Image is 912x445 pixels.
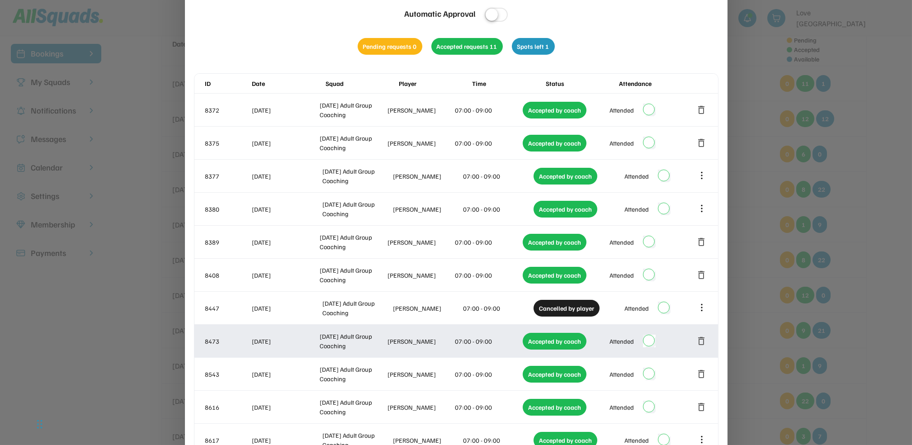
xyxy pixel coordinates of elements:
button: delete [696,369,707,379]
div: [DATE] Adult Group Coaching [320,365,386,383]
div: [DATE] Adult Group Coaching [320,265,386,284]
div: Attended [610,138,634,148]
div: Attended [610,270,634,280]
div: Attended [610,402,634,412]
div: Attended [610,336,634,346]
div: 07:00 - 09:00 [455,138,521,148]
div: Squad [326,79,397,88]
div: 07:00 - 09:00 [463,436,532,445]
div: [DATE] [252,237,318,247]
div: Accepted by coach [523,399,586,416]
div: Pending requests 0 [358,38,422,55]
div: 07:00 - 09:00 [455,402,521,412]
button: delete [696,137,707,148]
div: 8377 [205,171,250,181]
div: Attended [624,436,649,445]
div: [DATE] [252,436,321,445]
div: Accepted by coach [523,267,586,284]
div: [DATE] [252,204,321,214]
div: [PERSON_NAME] [387,138,454,148]
div: [DATE] Adult Group Coaching [322,166,391,185]
div: Accepted by coach [534,201,597,218]
div: [PERSON_NAME] [393,436,462,445]
div: Accepted requests 11 [431,38,503,55]
div: Attended [610,105,634,115]
div: 8617 [205,436,250,445]
div: 8372 [205,105,250,115]
div: [PERSON_NAME] [387,105,454,115]
div: Automatic Approval [404,8,476,20]
div: 8408 [205,270,250,280]
button: delete [696,336,707,346]
div: [DATE] Adult Group Coaching [320,100,386,119]
div: [PERSON_NAME] [387,336,454,346]
div: [PERSON_NAME] [387,237,454,247]
button: delete [696,237,707,247]
div: [PERSON_NAME] [387,402,454,412]
div: [DATE] [252,138,318,148]
div: Attended [610,369,634,379]
div: [DATE] [252,270,318,280]
div: [PERSON_NAME] [387,270,454,280]
div: Attendance [619,79,690,88]
div: Accepted by coach [523,135,586,151]
div: 8375 [205,138,250,148]
div: [PERSON_NAME] [393,171,462,181]
div: Status [546,79,617,88]
div: Date [252,79,324,88]
div: [DATE] Adult Group Coaching [320,133,386,152]
div: [DATE] Adult Group Coaching [322,199,391,218]
div: 07:00 - 09:00 [455,336,521,346]
div: 07:00 - 09:00 [463,303,532,313]
div: Accepted by coach [534,168,597,185]
div: Accepted by coach [523,366,586,383]
div: Cancelled by player [534,300,600,317]
div: 8380 [205,204,250,214]
div: [DATE] [252,105,318,115]
div: Spots left 1 [512,38,555,55]
div: 07:00 - 09:00 [463,204,532,214]
div: Accepted by coach [523,102,586,118]
div: 07:00 - 09:00 [455,105,521,115]
div: [DATE] Adult Group Coaching [320,398,386,417]
div: Attended [624,171,649,181]
div: 8616 [205,402,250,412]
div: [PERSON_NAME] [387,369,454,379]
div: [PERSON_NAME] [393,204,462,214]
div: 8473 [205,336,250,346]
button: delete [696,402,707,412]
div: Attended [610,237,634,247]
div: 07:00 - 09:00 [455,270,521,280]
div: Player [399,79,470,88]
div: ID [205,79,250,88]
div: [DATE] [252,402,318,412]
div: [DATE] [252,369,318,379]
div: [DATE] Adult Group Coaching [320,331,386,350]
div: Accepted by coach [523,333,586,350]
button: delete [696,104,707,115]
div: 07:00 - 09:00 [455,369,521,379]
div: Attended [624,204,649,214]
div: Attended [624,303,649,313]
div: 8447 [205,303,250,313]
div: [DATE] Adult Group Coaching [320,232,386,251]
div: 8543 [205,369,250,379]
div: 07:00 - 09:00 [463,171,532,181]
div: 8389 [205,237,250,247]
div: Time [472,79,543,88]
div: [DATE] [252,303,321,313]
div: 07:00 - 09:00 [455,237,521,247]
div: Accepted by coach [523,234,586,251]
div: [DATE] [252,171,321,181]
button: delete [696,270,707,280]
div: [PERSON_NAME] [393,303,462,313]
div: [DATE] [252,336,318,346]
div: [DATE] Adult Group Coaching [322,298,391,317]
